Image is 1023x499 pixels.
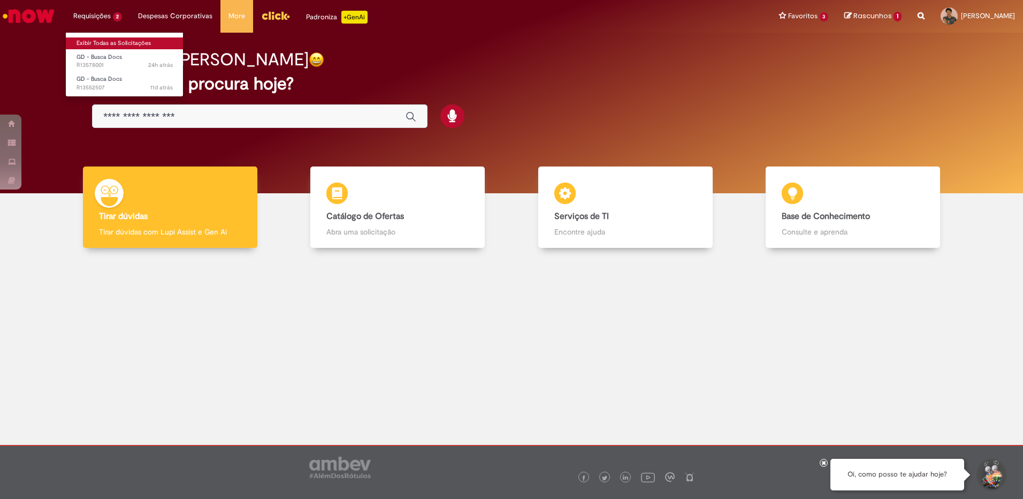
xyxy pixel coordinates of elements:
time: 20/09/2025 10:01:08 [150,84,173,92]
b: Serviços de TI [554,211,609,222]
a: Aberto R13552507 : GD - Busca Docs [66,73,184,93]
button: Iniciar Conversa de Suporte [975,459,1007,491]
a: Exibir Todas as Solicitações [66,37,184,49]
a: Serviços de TI Encontre ajuda [511,167,739,248]
a: Tirar dúvidas Tirar dúvidas com Lupi Assist e Gen Ai [56,167,284,248]
div: Oi, como posso te ajudar hoje? [830,459,964,490]
span: [PERSON_NAME] [961,11,1015,20]
b: Base de Conhecimento [782,211,870,222]
b: Tirar dúvidas [99,211,148,222]
img: click_logo_yellow_360x200.png [261,7,290,24]
span: 11d atrás [150,84,173,92]
span: More [228,11,245,21]
a: Aberto R13578001 : GD - Busca Docs [66,51,184,71]
a: Catálogo de Ofertas Abra uma solicitação [284,167,512,248]
span: Requisições [73,11,111,21]
img: happy-face.png [309,52,324,67]
span: 1 [894,12,902,21]
img: logo_footer_linkedin.png [623,475,628,481]
span: R13578001 [77,61,173,70]
p: Consulte e aprenda [782,226,924,237]
span: GD - Busca Docs [77,53,122,61]
img: ServiceNow [1,5,56,27]
span: Despesas Corporativas [138,11,212,21]
img: logo_footer_twitter.png [602,475,607,481]
a: Base de Conhecimento Consulte e aprenda [739,167,967,248]
span: Favoritos [788,11,818,21]
div: Padroniza [306,11,368,24]
img: logo_footer_facebook.png [581,475,586,481]
p: Tirar dúvidas com Lupi Assist e Gen Ai [99,226,241,237]
img: logo_footer_ambev_rotulo_gray.png [309,457,371,478]
ul: Requisições [65,32,184,97]
p: Encontre ajuda [554,226,697,237]
time: 29/09/2025 16:02:05 [148,61,173,69]
h2: Boa tarde, [PERSON_NAME] [92,50,309,69]
img: logo_footer_workplace.png [665,472,675,482]
span: 24h atrás [148,61,173,69]
b: Catálogo de Ofertas [326,211,404,222]
a: Rascunhos [844,11,902,21]
span: GD - Busca Docs [77,75,122,83]
img: logo_footer_naosei.png [685,472,694,482]
p: Abra uma solicitação [326,226,469,237]
span: R13552507 [77,84,173,92]
img: logo_footer_youtube.png [641,470,655,484]
h2: O que você procura hoje? [92,74,931,93]
span: 2 [113,12,122,21]
span: 3 [820,12,829,21]
p: +GenAi [341,11,368,24]
span: Rascunhos [853,11,892,21]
